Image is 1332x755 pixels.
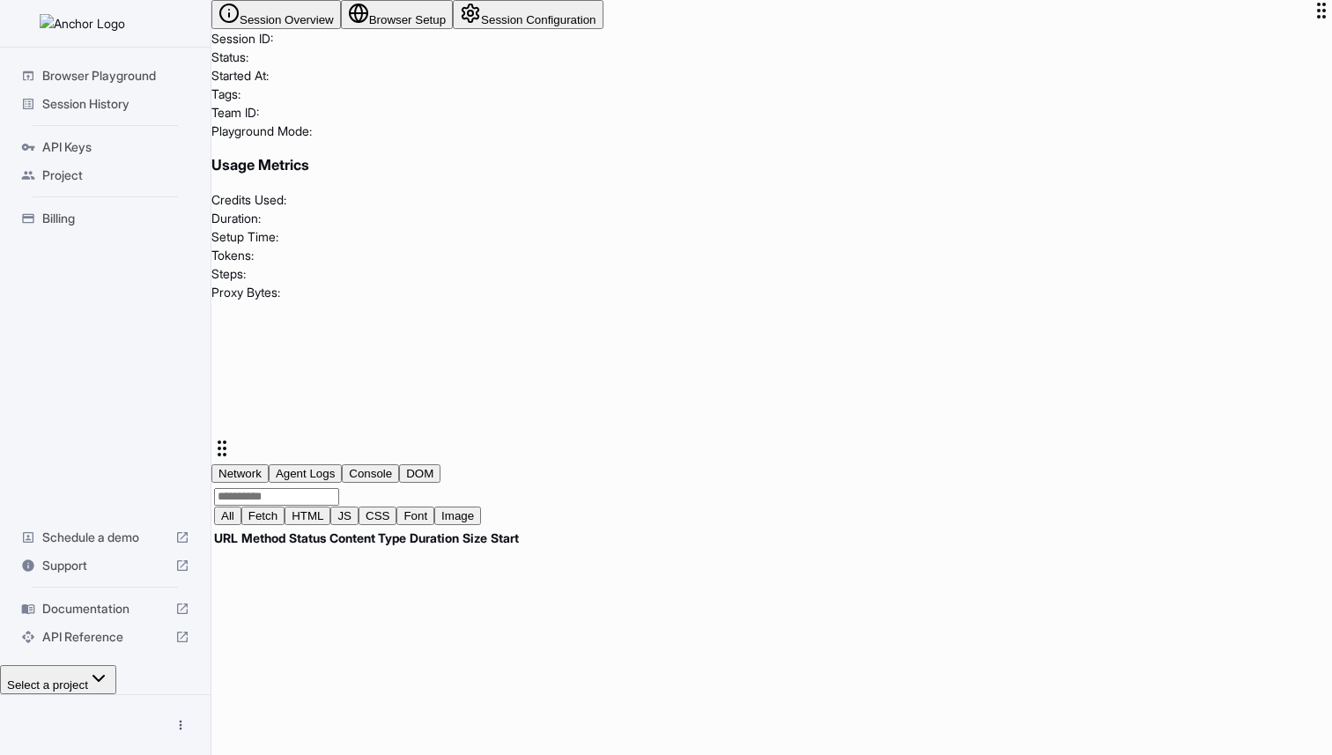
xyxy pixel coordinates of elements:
div: API Reference [14,623,196,651]
button: All [214,507,241,525]
div: URL [214,529,238,547]
span: Session Overview [240,13,334,26]
button: Console [342,464,399,483]
span: Started At: [211,68,269,83]
button: JS [330,507,359,525]
button: DOM [399,464,440,483]
button: Image [434,507,481,525]
div: Duration [410,529,459,547]
div: Schedule a demo [14,523,196,551]
div: API Keys [14,133,196,161]
span: Status: [211,49,248,64]
span: Setup Time: [211,229,278,244]
button: Font [396,507,434,525]
div: Session History [14,90,196,118]
div: Project [14,161,196,189]
button: HTML [285,507,330,525]
span: Billing [42,210,189,227]
span: API Reference [42,628,168,646]
div: Content Type [329,529,406,547]
span: Project [42,167,189,184]
div: Start [491,529,519,547]
span: Session ID: [211,31,273,46]
span: API Keys [42,138,189,156]
span: Schedule a demo [42,529,168,546]
span: Steps: [211,266,246,281]
div: Status [289,529,326,547]
span: Session History [42,95,189,113]
div: Support [14,551,196,580]
button: Network [211,464,269,483]
span: Browser Setup [369,13,446,26]
h3: Usage Metrics [211,154,1311,176]
div: Method [241,529,285,547]
span: Proxy Bytes: [211,285,280,300]
span: Documentation [42,600,168,618]
div: Documentation [14,595,196,623]
div: Size [462,529,487,547]
span: Credits Used: [211,192,286,207]
div: Billing [14,204,196,233]
span: Duration: [211,211,261,226]
button: Agent Logs [269,464,342,483]
span: Session Configuration [481,13,596,26]
span: Team ID: [211,105,259,120]
span: Playground Mode: [211,123,312,138]
span: Tags: [211,86,240,101]
div: Browser Playground [14,62,196,90]
span: Support [42,557,168,574]
span: Tokens: [211,248,254,263]
button: Open menu [165,709,196,741]
button: Fetch [241,507,285,525]
span: Browser Playground [42,67,189,85]
button: CSS [359,507,396,525]
img: Anchor Logo [40,14,172,33]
